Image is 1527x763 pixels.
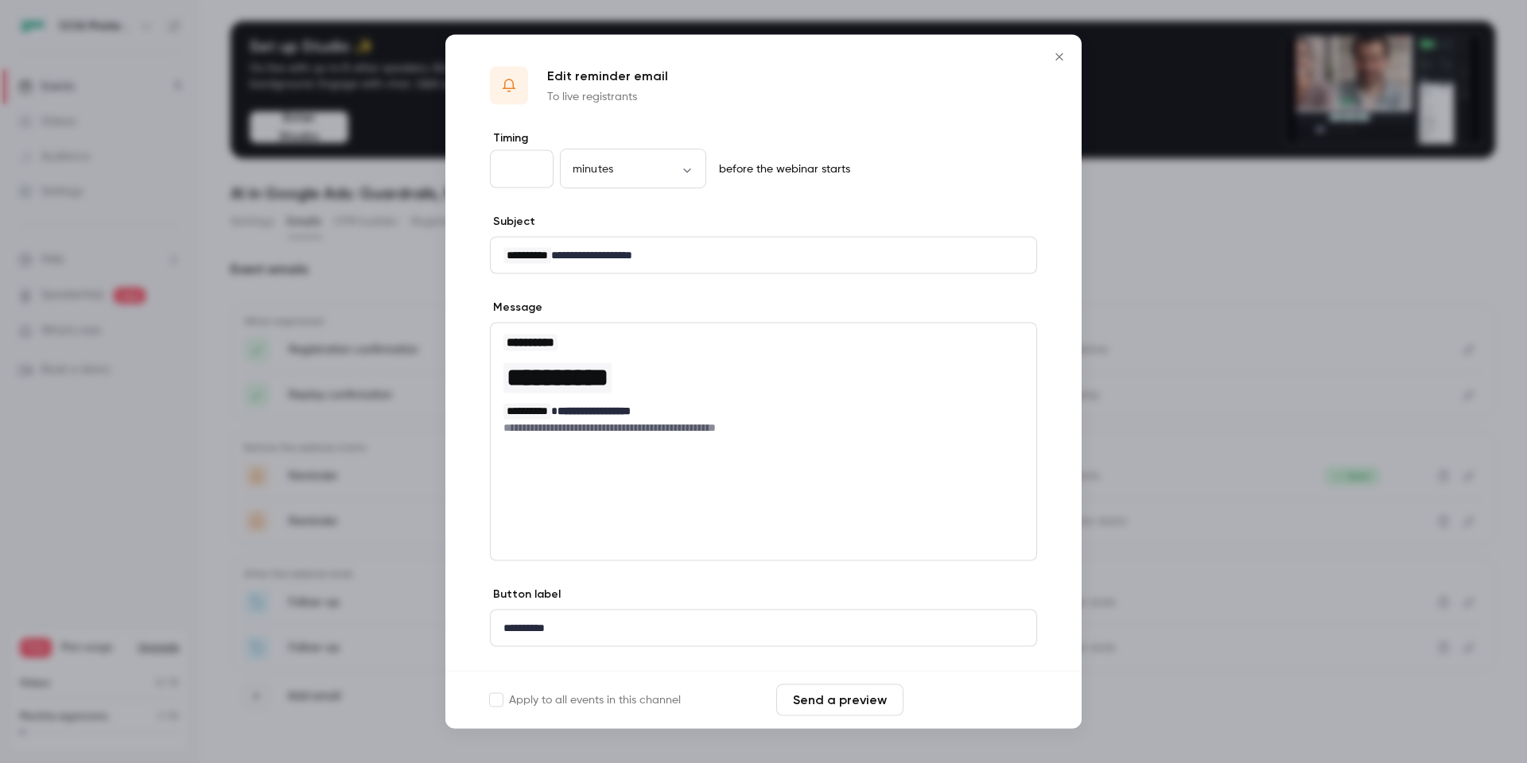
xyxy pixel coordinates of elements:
[491,610,1036,646] div: editor
[490,214,535,230] label: Subject
[490,692,681,708] label: Apply to all events in this channel
[910,684,1037,716] button: Save changes
[490,587,561,602] label: Button label
[547,67,668,86] p: Edit reminder email
[490,300,542,316] label: Message
[491,323,1036,445] div: editor
[713,161,850,177] p: before the webinar starts
[1043,41,1075,73] button: Close
[547,89,668,105] p: To live registrants
[491,238,1036,273] div: editor
[490,130,1037,146] label: Timing
[776,684,903,716] button: Send a preview
[560,161,706,176] div: minutes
